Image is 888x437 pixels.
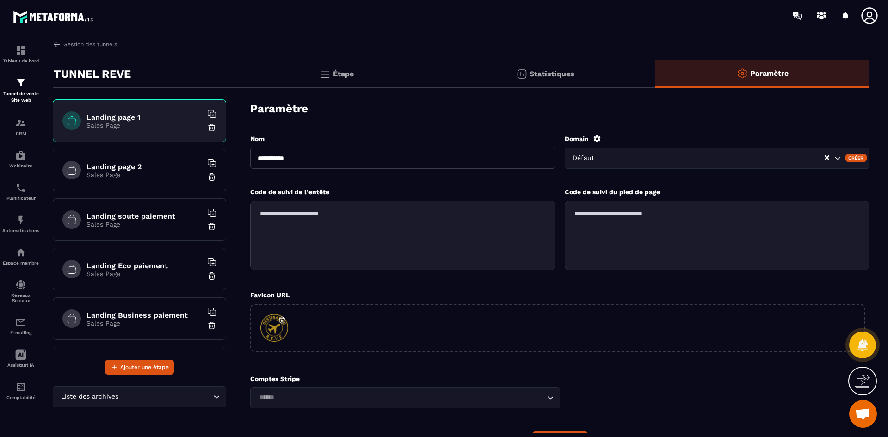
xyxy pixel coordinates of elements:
div: Ouvrir le chat [849,400,877,428]
p: Webinaire [2,163,39,168]
img: trash [207,271,216,281]
p: Statistiques [530,69,574,78]
p: CRM [2,131,39,136]
a: accountantaccountantComptabilité [2,375,39,407]
p: Comptes Stripe [250,375,560,382]
img: logo [13,8,96,25]
p: Planificateur [2,196,39,201]
div: Search for option [53,386,226,407]
img: trash [207,123,216,132]
input: Search for option [603,153,824,163]
div: Search for option [565,148,870,169]
h6: Landing page 2 [86,162,202,171]
div: Search for option [250,387,560,408]
h6: Landing page 1 [86,113,202,122]
input: Search for option [120,392,211,402]
img: trash [207,172,216,182]
img: arrow [53,40,61,49]
img: stats.20deebd0.svg [516,68,527,80]
img: formation [15,77,26,88]
img: formation [15,117,26,129]
a: automationsautomationsAutomatisations [2,208,39,240]
p: Sales Page [86,221,202,228]
img: automations [15,247,26,258]
p: Sales Page [86,270,202,277]
p: Sales Page [86,320,202,327]
a: schedulerschedulerPlanificateur [2,175,39,208]
img: automations [15,215,26,226]
img: bars.0d591741.svg [320,68,331,80]
a: automationsautomationsWebinaire [2,143,39,175]
p: Réseaux Sociaux [2,293,39,303]
a: emailemailE-mailing [2,310,39,342]
a: formationformationTunnel de vente Site web [2,70,39,111]
a: automationsautomationsEspace membre [2,240,39,272]
a: Gestion des tunnels [53,40,117,49]
p: TUNNEL REVE [54,65,131,83]
p: Espace membre [2,260,39,265]
img: trash [207,222,216,231]
p: Sales Page [86,122,202,129]
a: formationformationTableau de bord [2,38,39,70]
p: Étape [333,69,354,78]
span: Liste des archives [59,392,120,402]
a: social-networksocial-networkRéseaux Sociaux [2,272,39,310]
span: Défaut [571,153,603,163]
p: E-mailing [2,330,39,335]
img: trash [207,321,216,330]
label: Code de suivi de l'entête [250,188,329,196]
img: automations [15,150,26,161]
h6: Landing Business paiement [86,311,202,320]
h6: Landing Eco paiement [86,261,202,270]
button: Ajouter une étape [105,360,174,375]
img: email [15,317,26,328]
p: Tableau de bord [2,58,39,63]
a: formationformationCRM [2,111,39,143]
a: Assistant IA [2,342,39,375]
img: formation [15,45,26,56]
img: scheduler [15,182,26,193]
label: Code de suivi du pied de page [565,188,660,196]
p: Tunnel de vente Site web [2,91,39,104]
label: Nom [250,135,265,142]
p: Sales Page [86,171,202,178]
label: Domain [565,135,589,142]
button: Clear Selected [825,154,829,161]
img: accountant [15,382,26,393]
img: social-network [15,279,26,290]
p: Assistant IA [2,363,39,368]
img: setting-o.ffaa8168.svg [737,68,748,79]
p: Paramètre [750,69,789,78]
span: Ajouter une étape [120,363,169,372]
h3: Paramètre [250,102,308,115]
input: Search for option [256,393,545,403]
p: Comptabilité [2,395,39,400]
label: Favicon URL [250,291,290,299]
p: Automatisations [2,228,39,233]
div: Créer [845,154,868,162]
h6: Landing soute paiement [86,212,202,221]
